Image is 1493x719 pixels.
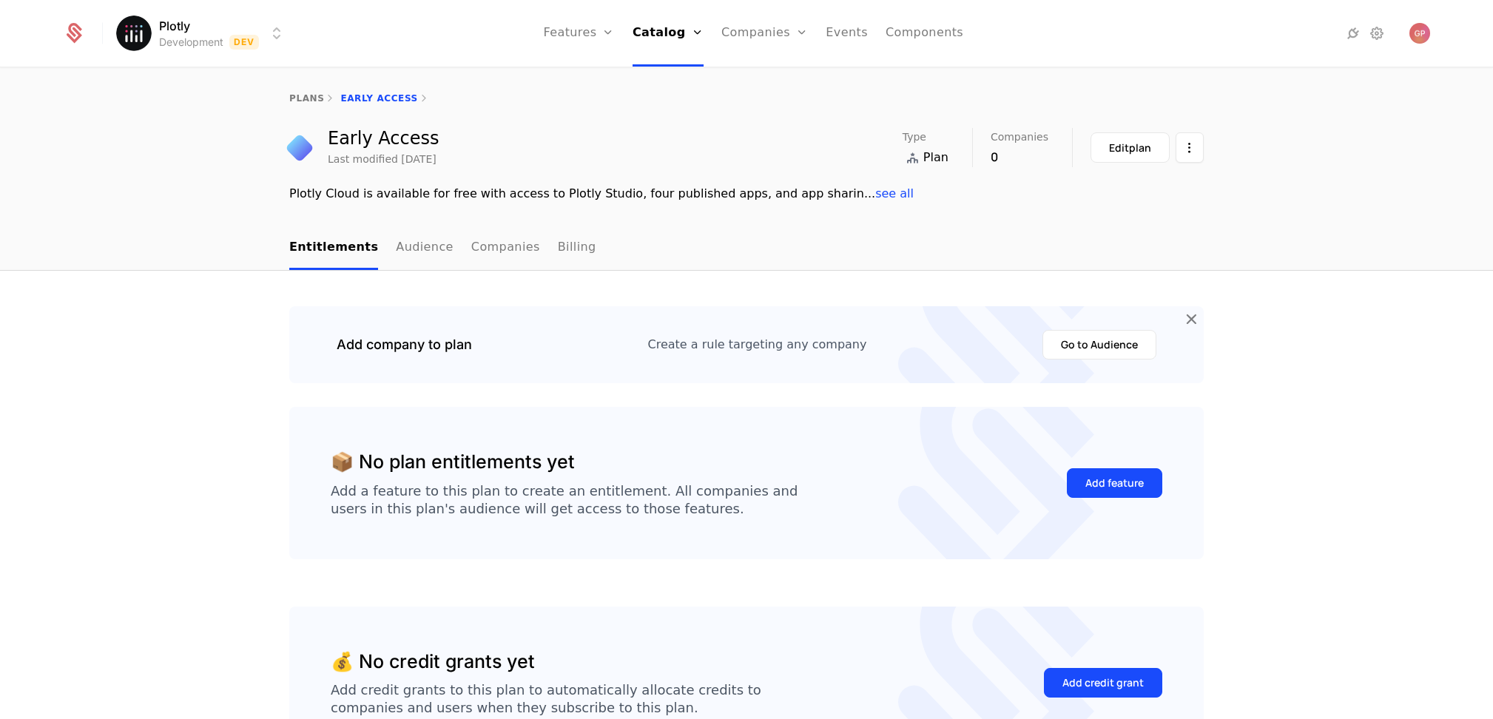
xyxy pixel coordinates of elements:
[328,152,437,166] div: Last modified [DATE]
[1344,24,1362,42] a: Integrations
[1109,141,1151,155] div: Edit plan
[1409,23,1430,44] img: Gregory Paciga
[121,17,286,50] button: Select environment
[991,132,1048,142] span: Companies
[396,226,454,270] a: Audience
[1067,468,1162,498] button: Add feature
[1368,24,1386,42] a: Settings
[289,93,324,104] a: plans
[1062,675,1144,690] div: Add credit grant
[1176,132,1204,163] button: Select action
[1085,476,1144,490] div: Add feature
[289,226,1204,270] nav: Main
[328,129,439,147] div: Early Access
[1044,668,1162,698] button: Add credit grant
[331,482,798,518] div: Add a feature to this plan to create an entitlement. All companies and users in this plan's audie...
[116,16,152,51] img: Plotly
[471,226,540,270] a: Companies
[923,149,948,166] span: Plan
[289,185,1204,203] div: Plotly Cloud is available for free with access to Plotly Studio, four published apps, and app sha...
[331,681,761,717] div: Add credit grants to this plan to automatically allocate credits to companies and users when they...
[1091,132,1170,163] button: Editplan
[159,17,190,35] span: Plotly
[229,35,260,50] span: Dev
[337,334,472,355] div: Add company to plan
[875,186,914,200] span: see all
[648,336,867,354] div: Create a rule targeting any company
[991,148,1048,166] div: 0
[159,35,223,50] div: Development
[289,226,378,270] a: Entitlements
[558,226,596,270] a: Billing
[289,226,596,270] ul: Choose Sub Page
[1042,330,1156,359] button: Go to Audience
[1409,23,1430,44] button: Open user button
[331,648,535,676] div: 💰 No credit grants yet
[331,448,575,476] div: 📦 No plan entitlements yet
[903,132,926,142] span: Type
